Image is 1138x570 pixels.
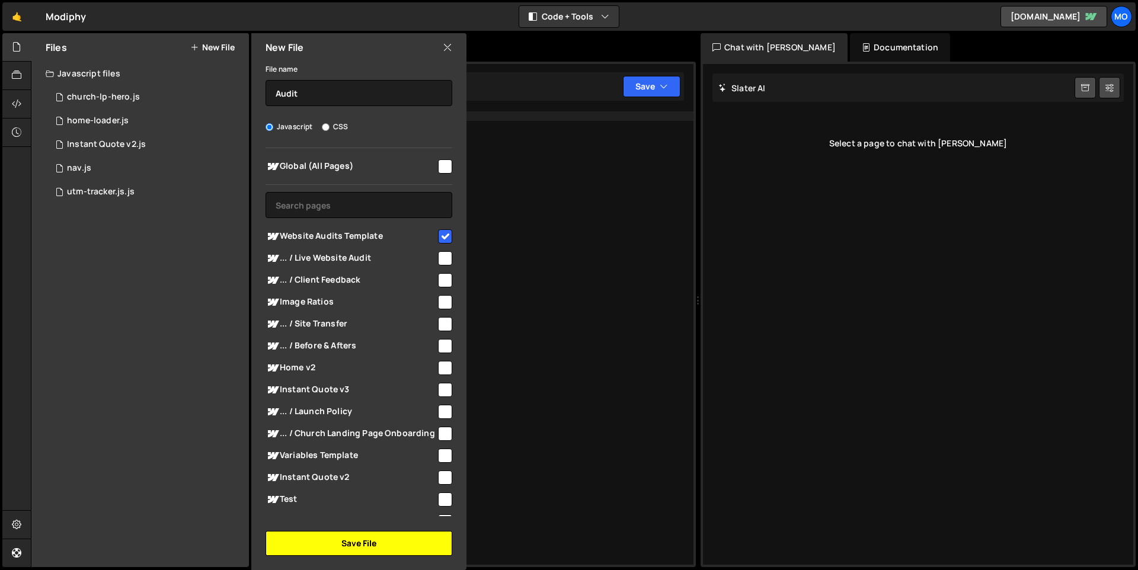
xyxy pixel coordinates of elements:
[266,339,436,353] span: ... / Before & Afters
[190,43,235,52] button: New File
[266,80,452,106] input: Name
[266,123,273,131] input: Javascript
[67,139,146,150] div: Instant Quote v2.js
[266,531,452,556] button: Save File
[266,63,298,75] label: File name
[266,361,436,375] span: Home v2
[46,156,249,180] div: 15757/44884.js
[266,427,436,441] span: ... / Church Landing Page Onboarding
[46,41,67,54] h2: Files
[1000,6,1107,27] a: [DOMAIN_NAME]
[266,317,436,331] span: ... / Site Transfer
[46,109,249,133] div: 15757/43976.js
[2,2,31,31] a: 🤙
[266,405,436,419] span: ... / Launch Policy
[67,92,140,103] div: church-lp-hero.js
[266,492,436,507] span: Test
[266,449,436,463] span: Variables Template
[266,514,436,529] span: ... / [DEMOGRAPHIC_DATA] Webpage
[322,121,348,133] label: CSS
[266,41,303,54] h2: New File
[266,192,452,218] input: Search pages
[46,9,86,24] div: Modiphy
[67,187,135,197] div: utm-tracker.js.js
[67,163,91,174] div: nav.js
[322,123,330,131] input: CSS
[850,33,950,62] div: Documentation
[266,229,436,244] span: Website Audits Template
[67,116,129,126] div: home-loader.js
[623,76,680,97] button: Save
[266,159,436,174] span: Global (All Pages)
[701,33,848,62] div: Chat with [PERSON_NAME]
[266,273,436,287] span: ... / Client Feedback
[718,82,766,94] h2: Slater AI
[46,180,249,204] div: 15757/43444.js
[266,295,436,309] span: Image Ratios
[46,85,249,109] div: 15757/42611.js
[31,62,249,85] div: Javascript files
[266,251,436,265] span: ... / Live Website Audit
[519,6,619,27] button: Code + Tools
[266,121,313,133] label: Javascript
[46,133,249,156] div: 15757/41912.js
[266,470,436,485] span: Instant Quote v2
[1111,6,1132,27] a: Mo
[266,383,436,397] span: Instant Quote v3
[712,120,1124,167] div: Select a page to chat with [PERSON_NAME]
